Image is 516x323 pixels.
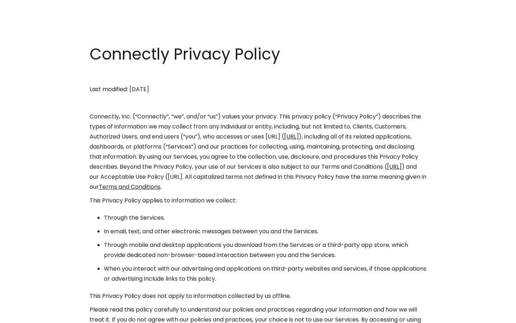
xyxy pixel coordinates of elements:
[387,163,402,171] a: [URL]
[104,213,426,223] li: Through the Services.
[7,310,43,320] aside: Language selected: English
[90,291,426,301] p: This Privacy Policy does not apply to information collected by us offline.
[90,84,426,94] p: Last modified: [DATE]
[90,98,426,108] p: ‍
[104,240,426,260] li: Through mobile and desktop applications you download from the Services or a third-party app store...
[90,43,426,65] h1: Connectly Privacy Policy
[90,112,426,192] p: Connectly, Inc. (“Connectly”, “we”, and/or “us”) values your privacy. This privacy policy (“Priva...
[90,71,426,81] p: ‍
[284,132,299,141] a: [URL]
[104,226,426,237] li: In email, text, and other electronic messages between you and the Services.
[90,196,426,206] p: This Privacy Policy applies to information we collect:
[104,264,426,284] li: When you interact with our advertising and applications on third-party websites and services, if ...
[99,183,161,191] a: Terms and Conditions
[14,310,43,320] ul: Language list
